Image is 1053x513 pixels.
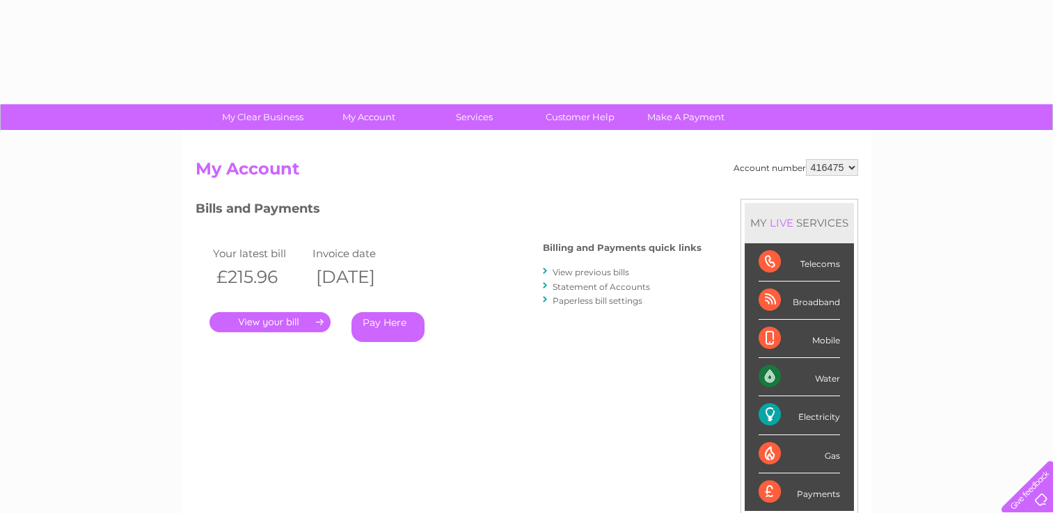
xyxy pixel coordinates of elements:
[417,104,532,130] a: Services
[759,396,840,434] div: Electricity
[759,473,840,511] div: Payments
[553,282,650,292] a: Statement of Accounts
[759,282,840,320] div: Broadband
[309,244,409,263] td: Invoice date
[759,435,840,473] div: Gas
[196,159,858,186] h2: My Account
[209,263,310,291] th: £215.96
[628,104,743,130] a: Make A Payment
[523,104,638,130] a: Customer Help
[767,216,796,229] div: LIVE
[351,312,425,342] a: Pay Here
[311,104,426,130] a: My Account
[196,199,702,223] h3: Bills and Payments
[205,104,320,130] a: My Clear Business
[543,243,702,253] h4: Billing and Payments quick links
[553,295,642,306] a: Paperless bill settings
[745,203,854,243] div: MY SERVICES
[209,312,331,332] a: .
[209,244,310,263] td: Your latest bill
[309,263,409,291] th: [DATE]
[734,159,858,176] div: Account number
[759,358,840,396] div: Water
[759,243,840,282] div: Telecoms
[553,267,629,277] a: View previous bills
[759,320,840,358] div: Mobile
